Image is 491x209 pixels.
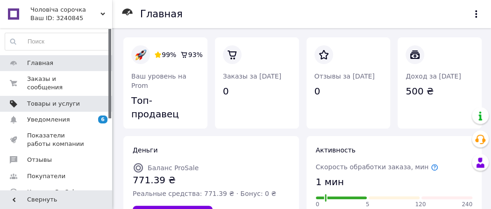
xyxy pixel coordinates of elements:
span: 6 [98,115,107,123]
span: Активность [316,146,356,154]
h1: Главная [140,8,183,20]
span: 5 [366,201,370,209]
span: Деньги [133,146,157,154]
span: 93% [188,51,203,58]
span: Каталог ProSale [27,188,78,196]
span: Товары и услуги [27,100,80,108]
span: Скорость обработки заказа, мин [316,163,438,171]
span: Показатели работы компании [27,131,86,148]
span: Покупатели [27,172,65,180]
span: Заказы и сообщения [27,75,86,92]
span: Уведомления [27,115,70,124]
span: 240 [462,201,472,209]
span: 771.39 ₴ [133,173,276,187]
span: Отзывы [27,156,52,164]
span: 0 [316,201,320,209]
span: Баланс ProSale [148,164,199,172]
div: Ваш ID: 3240845 [30,14,112,22]
span: Главная [27,59,53,67]
span: 1 мин [316,175,344,189]
span: Реальные средства: 771.39 ₴ · Бонус: 0 ₴ [133,189,276,198]
span: 120 [415,201,426,209]
span: 99% [162,51,176,58]
input: Поиск [5,33,110,50]
span: Чоловіча сорочка [30,6,100,14]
